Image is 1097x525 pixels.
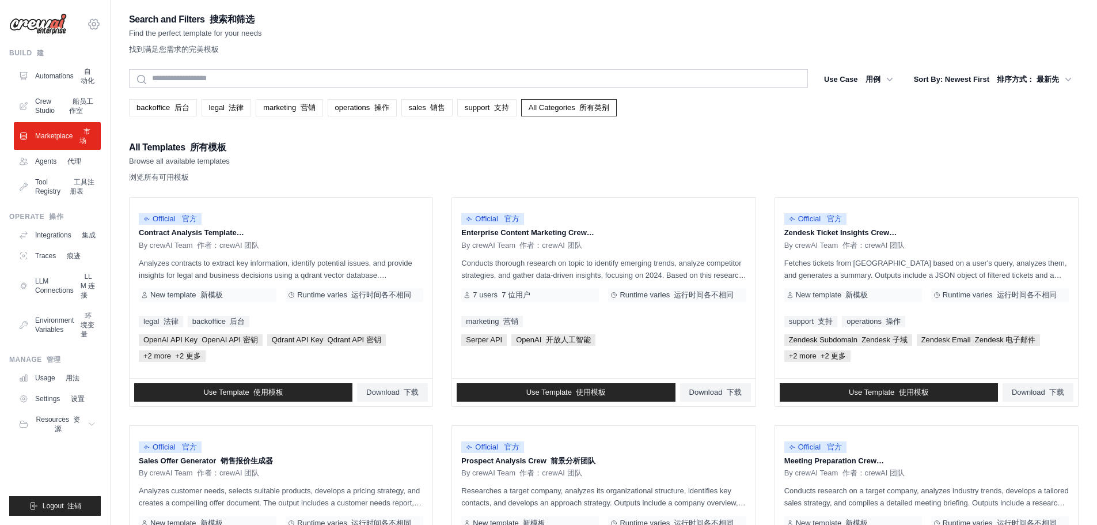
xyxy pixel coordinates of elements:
font: 用例 [866,75,880,84]
a: Integrations 集成 [14,226,101,244]
button: Logout 注销 [9,496,101,516]
font: 使用模板 [899,388,929,396]
font: 市场 [79,127,90,145]
span: Official [139,441,202,453]
font: 使用模板 [576,388,606,396]
p: Analyzes contracts to extract key information, identify potential issues, and provide insights fo... [139,257,423,281]
span: New template [150,290,223,300]
font: 新模板 [200,290,223,299]
p: Zendesk Ticket Insights Crew [784,227,1069,239]
font: 作者：crewAI 团队 [842,241,905,250]
font: 下载 [404,388,419,396]
p: Analyzes customer needs, selects suitable products, develops a pricing strategy, and creates a co... [139,485,423,509]
font: 官方 [182,443,197,451]
font: 销售报价生成器 [221,456,273,465]
span: OpenAI [511,334,595,346]
font: 新模板 [845,290,868,299]
span: New template [796,290,868,300]
a: Settings 设置 [14,390,101,408]
span: By crewAI Team [139,241,259,250]
a: sales 销售 [401,99,453,116]
span: Use Template [203,388,283,397]
font: 法律 [229,103,244,112]
font: Zendesk 子域 [861,335,907,344]
a: support 支持 [784,316,838,327]
span: Download [1012,388,1064,397]
p: Meeting Preparation Crew [784,455,1069,467]
a: Download 下载 [1003,383,1073,402]
p: Contract Analysis Template [139,227,423,239]
font: 7 位用户 [502,290,530,299]
font: 自动化 [81,67,94,85]
font: 后台 [230,317,245,326]
span: By crewAI Team [784,469,905,478]
p: Conducts thorough research on topic to identify emerging trends, analyze competitor strategies, a... [461,257,746,281]
font: 搜索和筛选 [210,14,255,24]
p: Browse all available templates [129,156,230,188]
font: OpenAI API 密钥 [202,335,258,344]
span: +2 more [784,350,851,362]
span: Use Template [526,388,606,397]
font: 开放人工智能 [546,335,591,344]
p: Enterprise Content Marketing Crew [461,227,746,239]
font: 注销 [67,502,81,510]
button: Use Case 用例 [817,69,900,90]
span: Official [784,213,847,225]
font: 工具注册表 [70,178,94,195]
a: Crew Studio 船员工作室 [14,92,101,120]
a: Use Template 使用模板 [457,383,675,402]
span: Zendesk Email [917,334,1041,346]
font: 官方 [827,214,842,223]
font: 官方 [827,443,842,451]
font: 所有类别 [579,103,609,112]
a: Automations 自动化 [14,62,101,90]
font: 船员工作室 [69,97,94,115]
div: Operate [9,212,101,221]
div: Build [9,48,101,58]
font: 官方 [182,214,197,223]
a: Marketplace 市场 [14,122,101,150]
span: Resources [35,415,81,433]
font: 作者：crewAI 团队 [842,469,905,477]
font: 环境变量 [81,312,94,338]
span: Use Template [849,388,928,397]
font: 所有模板 [190,142,226,152]
div: Manage [9,355,101,364]
span: OpenAI API Key [139,334,263,346]
font: 支持 [494,103,509,112]
a: support 支持 [457,99,517,116]
font: 操作 [49,213,63,221]
font: 下载 [1049,388,1064,396]
a: backoffice 后台 [129,99,197,116]
a: Use Template 使用模板 [134,383,352,402]
font: 设置 [71,395,85,403]
p: Fetches tickets from [GEOGRAPHIC_DATA] based on a user's query, analyzes them, and generates a su... [784,257,1069,281]
a: Environment Variables 环境变量 [14,307,101,343]
span: Runtime varies [297,290,411,300]
p: Researches a target company, analyzes its organizational structure, identifies key contacts, and ... [461,485,746,509]
font: 前景分析团队 [551,456,595,465]
font: 运行时间各不相同 [997,290,1057,299]
font: 排序方式： 最新先 [997,75,1059,84]
span: Download [689,388,742,397]
a: operations 操作 [328,99,397,116]
p: Sales Offer Generator [139,455,423,467]
font: 官方 [504,214,519,223]
span: Serper API [461,334,507,346]
font: 建 [37,49,44,57]
span: Qdrant API Key [267,334,386,346]
span: Download [366,388,419,397]
font: 运行时间各不相同 [351,290,411,299]
span: Runtime varies [943,290,1057,300]
span: Zendesk Subdomain [784,334,912,346]
button: Sort By: Newest First 排序方式： 最新先 [907,69,1079,90]
a: All Categories 所有类别 [521,99,617,116]
font: +2 更多 [821,352,846,360]
span: By crewAI Team [461,469,582,478]
font: 运行时间各不相同 [674,290,734,299]
a: Download 下载 [357,383,428,402]
a: marketing 营销 [461,316,522,327]
font: 操作 [886,317,901,326]
font: 营销 [301,103,316,112]
font: 找到满足您需求的完美模板 [129,45,219,54]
